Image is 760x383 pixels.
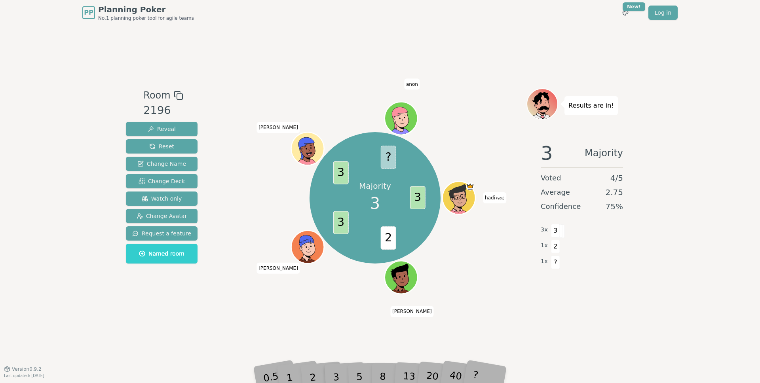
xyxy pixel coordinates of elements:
span: 2 [380,227,396,250]
button: Change Deck [126,174,198,188]
span: Last updated: [DATE] [4,374,44,378]
span: ? [551,256,560,269]
span: Click to change your name [256,262,300,273]
a: Log in [648,6,678,20]
button: Watch only [126,191,198,206]
span: Change Avatar [137,212,187,220]
span: 3 [333,161,348,184]
span: 1 x [541,241,548,250]
span: 3 [370,191,380,215]
div: New! [623,2,645,11]
span: Voted [541,173,561,184]
span: (you) [495,197,505,200]
span: Request a feature [132,229,191,237]
span: Click to change your name [390,306,434,317]
span: Reset [149,142,174,150]
span: Reveal [148,125,176,133]
span: Change Name [137,160,186,168]
span: Confidence [541,201,581,212]
span: 3 x [541,226,548,234]
span: Room [143,88,170,102]
span: 3 [410,186,425,210]
span: hadi is the host [466,182,474,191]
span: Average [541,187,570,198]
p: Results are in! [568,100,614,111]
button: Change Avatar [126,209,198,223]
button: Named room [126,244,198,264]
span: 75 % [606,201,623,212]
span: PP [84,8,93,17]
span: Watch only [142,195,182,203]
span: Click to change your name [256,122,300,133]
button: Reset [126,139,198,154]
span: Change Deck [139,177,185,185]
button: New! [618,6,633,20]
span: 3 [333,211,348,235]
button: Click to change your avatar [443,182,474,213]
button: Request a feature [126,226,198,241]
span: 4 / 5 [610,173,623,184]
p: Majority [359,180,391,191]
button: Reveal [126,122,198,136]
button: Change Name [126,157,198,171]
span: 1 x [541,257,548,266]
span: No.1 planning poker tool for agile teams [98,15,194,21]
span: Click to change your name [483,192,506,203]
span: Planning Poker [98,4,194,15]
span: ? [380,146,396,169]
span: 2 [551,240,560,253]
div: 2196 [143,102,183,119]
span: Version 0.9.2 [12,366,42,372]
span: 3 [551,224,560,237]
span: Majority [585,144,623,163]
span: Click to change your name [404,78,420,89]
button: Version0.9.2 [4,366,42,372]
a: PPPlanning PokerNo.1 planning poker tool for agile teams [82,4,194,21]
span: Named room [139,250,184,258]
span: 2.75 [605,187,623,198]
span: 3 [541,144,553,163]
